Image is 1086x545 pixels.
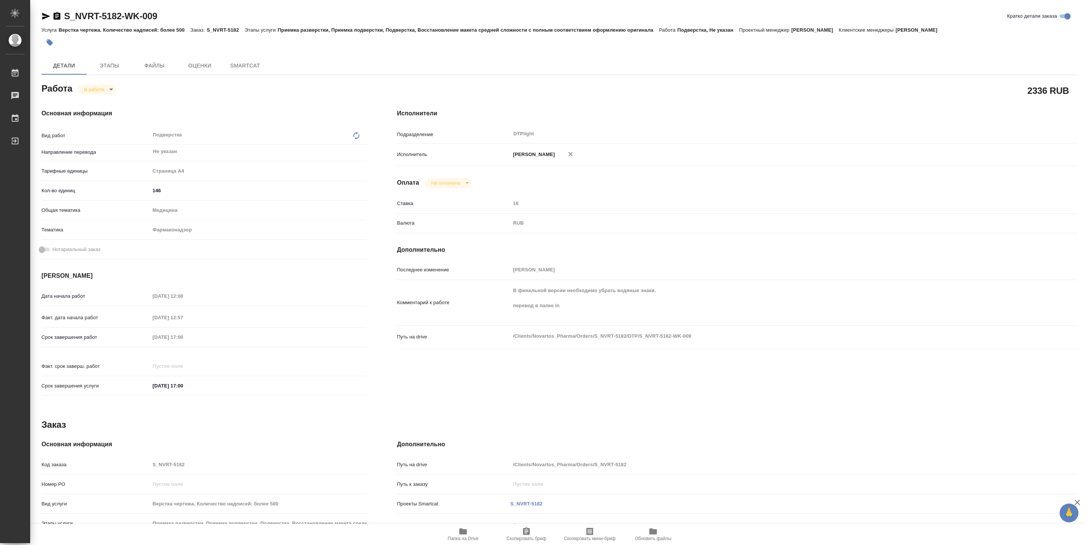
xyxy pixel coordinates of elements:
button: Добавить тэг [41,34,58,51]
p: Работа [659,27,678,33]
h4: Основная информация [41,440,367,449]
p: Этапы услуги [41,520,150,527]
input: Пустое поле [511,198,1021,209]
div: В работе [78,84,116,95]
span: Оценки [182,61,218,70]
p: Валюта [397,219,511,227]
input: ✎ Введи что-нибудь [150,185,367,196]
button: Скопировать ссылку [52,12,61,21]
p: Подразделение [397,131,511,138]
p: Тарифные единицы [41,167,150,175]
p: S_NVRT-5182 [207,27,244,33]
button: Скопировать ссылку для ЯМессенджера [41,12,51,21]
span: Детали [46,61,82,70]
input: Пустое поле [150,312,216,323]
p: [PERSON_NAME] [896,27,943,33]
div: Медицина [150,204,367,217]
textarea: /Clients/Novartos_Pharma/Orders/S_NVRT-5182/DTP/S_NVRT-5182-WK-009 [511,330,1021,343]
p: Путь на drive [397,461,511,468]
span: SmartCat [227,61,263,70]
p: Заказ: [190,27,207,33]
span: Обновить файлы [635,536,672,541]
p: Клиентские менеджеры [839,27,896,33]
div: В работе [425,178,471,188]
span: Нотариальный заказ [52,246,100,253]
p: Верстка чертежа. Количество надписей: более 500 [58,27,190,33]
input: Пустое поле [511,479,1021,490]
input: Пустое поле [150,518,367,529]
p: Подверстка, Не указан [677,27,739,33]
p: Проектный менеджер [739,27,791,33]
input: Пустое поле [150,332,216,343]
p: Код заказа [41,461,150,468]
h4: Основная информация [41,109,367,118]
p: Приемка разверстки, Приемка подверстки, Подверстка, Восстановление макета средней сложности с пол... [278,27,659,33]
button: Скопировать мини-бриф [558,524,621,545]
button: 🙏 [1060,504,1078,522]
div: RUB [511,217,1021,230]
textarea: В финальной версии необходимо убрать водяные знаки. перевод в папке in [511,284,1021,320]
p: Комментарий к работе [397,299,511,306]
h4: Оплата [397,178,419,187]
p: Направление перевода [41,148,150,156]
p: Услуга [41,27,58,33]
p: Факт. срок заверш. работ [41,363,150,370]
p: Последнее изменение [397,266,511,274]
span: Скопировать бриф [506,536,546,541]
input: Пустое поле [150,498,367,509]
h2: Работа [41,81,72,95]
input: Пустое поле [150,291,216,302]
input: Пустое поле [150,361,216,372]
div: Фармаконадзор [150,224,367,236]
p: Проекты Smartcat [397,500,511,508]
h2: 2336 RUB [1028,84,1069,97]
p: Факт. дата начала работ [41,314,150,321]
p: Путь к заказу [397,481,511,488]
h4: Дополнительно [397,440,1078,449]
p: Вид работ [41,132,150,139]
p: Тематика [41,226,150,234]
button: Не оплачена [429,180,462,186]
div: Страница А4 [150,165,367,178]
h2: Заказ [41,419,66,431]
p: Транслитерация названий [397,522,511,530]
h4: Дополнительно [397,245,1078,254]
p: Кол-во единиц [41,187,150,194]
button: Обновить файлы [621,524,685,545]
p: [PERSON_NAME] [791,27,839,33]
button: Удалить исполнителя [562,146,579,162]
p: Срок завершения услуги [41,382,150,390]
span: Папка на Drive [448,536,479,541]
span: 🙏 [1063,505,1075,521]
h4: [PERSON_NAME] [41,271,367,280]
p: Этапы услуги [245,27,278,33]
p: Исполнитель [397,151,511,158]
span: Кратко детали заказа [1007,12,1057,20]
button: Папка на Drive [431,524,495,545]
a: S_NVRT-5182-WK-009 [64,11,157,21]
button: В работе [82,86,107,93]
p: Путь на drive [397,333,511,341]
p: Вид услуги [41,500,150,508]
input: Пустое поле [511,459,1021,470]
p: [PERSON_NAME] [511,151,555,158]
a: S_NVRT-5182 [511,501,543,507]
p: Ставка [397,200,511,207]
span: Этапы [91,61,127,70]
p: Дата начала работ [41,292,150,300]
input: Пустое поле [150,459,367,470]
input: Пустое поле [150,479,367,490]
input: Пустое поле [511,264,1021,275]
span: Скопировать мини-бриф [564,536,615,541]
input: ✎ Введи что-нибудь [150,380,216,391]
h4: Исполнители [397,109,1078,118]
p: Общая тематика [41,207,150,214]
span: Файлы [137,61,173,70]
button: Скопировать бриф [495,524,558,545]
p: Срок завершения работ [41,334,150,341]
p: Номер РО [41,481,150,488]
